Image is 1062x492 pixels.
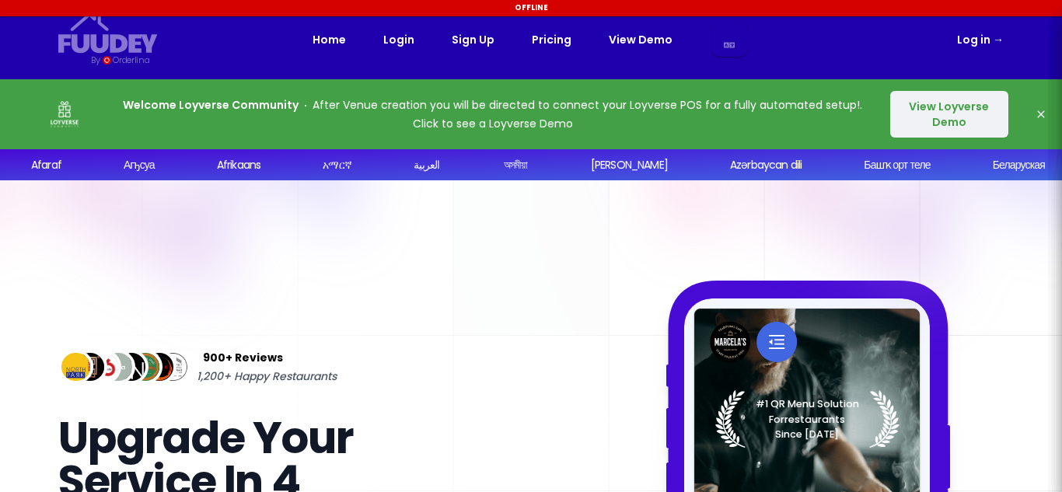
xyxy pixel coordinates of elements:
[993,32,1004,47] span: →
[58,12,158,54] svg: {/* Added fill="currentColor" here */} {/* This rectangle defines the background. Its explicit fi...
[86,350,121,385] img: Review Img
[72,350,107,385] img: Review Img
[114,350,149,385] img: Review Img
[383,30,414,49] a: Login
[124,157,155,173] div: Аҧсуа
[100,350,135,385] img: Review Img
[591,157,668,173] div: [PERSON_NAME]
[197,367,337,386] span: 1,200+ Happy Restaurants
[58,350,93,385] img: Review Img
[504,157,528,173] div: অসমীয়া
[414,157,439,173] div: العربية
[203,348,283,367] span: 900+ Reviews
[2,2,1060,13] div: Offline
[91,54,100,67] div: By
[123,97,299,113] strong: Welcome Loyverse Community
[142,350,177,385] img: Review Img
[452,30,494,49] a: Sign Up
[113,54,149,67] div: Orderlina
[730,157,802,173] div: Azərbaycan dili
[532,30,571,49] a: Pricing
[609,30,672,49] a: View Demo
[31,157,61,173] div: Afaraf
[118,96,868,133] p: After Venue creation you will be directed to connect your Loyverse POS for a fully automated setu...
[957,30,1004,49] a: Log in
[155,350,190,385] img: Review Img
[890,91,1008,138] button: View Loyverse Demo
[128,350,163,385] img: Review Img
[323,157,351,173] div: አማርኛ
[715,390,900,448] img: Laurel
[993,157,1045,173] div: Беларуская
[313,30,346,49] a: Home
[217,157,260,173] div: Afrikaans
[864,157,930,173] div: Башҡорт теле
